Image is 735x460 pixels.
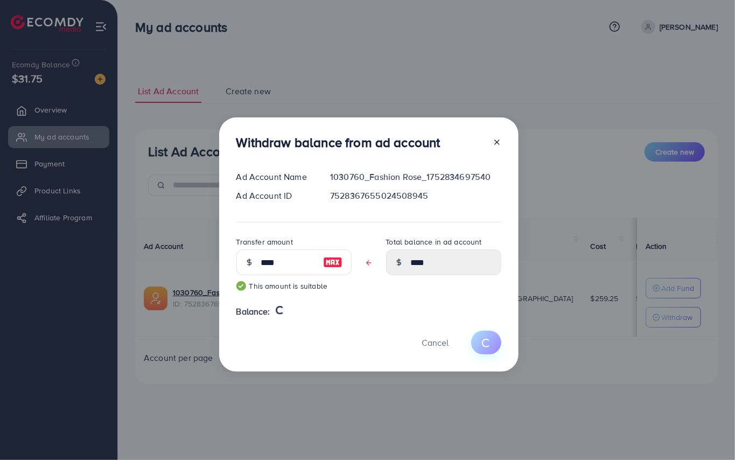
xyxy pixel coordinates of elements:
h3: Withdraw balance from ad account [236,135,440,150]
div: 7528367655024508945 [321,190,509,202]
img: image [323,256,342,269]
img: guide [236,281,246,291]
label: Transfer amount [236,236,293,247]
span: Cancel [422,337,449,349]
span: Balance: [236,305,270,318]
button: Cancel [409,331,463,354]
iframe: Chat [689,412,727,452]
label: Total balance in ad account [386,236,482,247]
div: Ad Account ID [228,190,322,202]
small: This amount is suitable [236,281,352,291]
div: 1030760_Fashion Rose_1752834697540 [321,171,509,183]
div: Ad Account Name [228,171,322,183]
